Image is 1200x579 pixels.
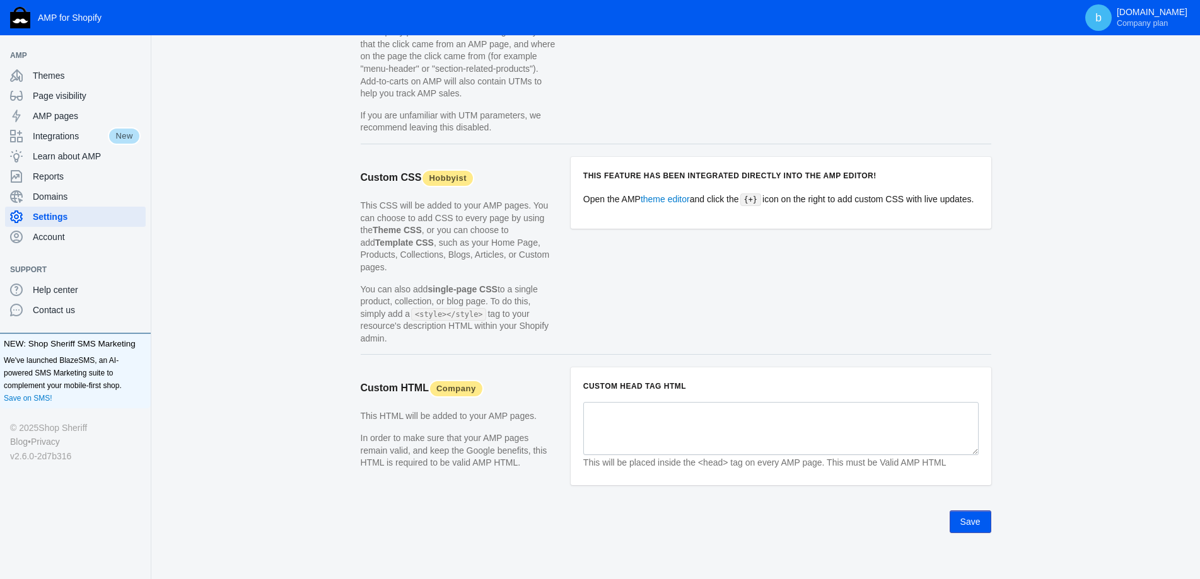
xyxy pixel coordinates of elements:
img: Shop Sheriff Logo [10,7,30,28]
span: AMP pages [33,110,141,122]
a: IntegrationsNew [5,126,146,146]
button: Add a sales channel [128,53,148,58]
p: If you are unfamiliar with UTM parameters, we recommend leaving this disabled. [361,110,558,134]
code: {+} [740,193,761,206]
a: Contact us [5,300,146,320]
span: Learn about AMP [33,150,141,163]
div: © 2025 [10,421,141,435]
code: <style></style> [411,308,486,321]
button: Save [950,510,991,533]
span: Hobbyist [421,169,474,187]
strong: Theme CSS [373,225,422,235]
h2: Custom CSS [361,157,558,200]
p: You can also add to a single product, collection, or blog page. To do this, simply add a tag to y... [361,284,558,345]
a: Themes [5,66,146,86]
span: Reports [33,170,141,183]
span: Company [429,380,484,398]
strong: Template CSS [375,238,434,248]
span: Integrations [33,130,108,142]
span: Support [10,263,128,276]
span: Contact us [33,304,141,316]
span: AMP for Shopify [38,13,102,23]
a: Reports [5,166,146,186]
h2: Custom HTML [361,367,558,410]
p: Automatically add UTM parameters to your AMP links. Each link on your AMP pages will include UTM ... [361,1,558,100]
span: b [1092,11,1105,24]
div: • [10,435,141,449]
iframe: Drift Widget Chat Controller [1137,516,1185,564]
span: Settings [33,210,141,223]
a: Learn about AMP [5,146,146,166]
a: Privacy [31,435,60,449]
a: Account [5,227,146,247]
a: Save on SMS! [4,392,52,404]
p: In order to make sure that your AMP pages remain valid, and keep the Google benefits, this HTML i... [361,432,558,469]
button: Add a sales channel [128,267,148,272]
span: Page visibility [33,89,141,102]
a: Blog [10,435,28,449]
a: Page visibility [5,86,146,106]
span: Domains [33,190,141,203]
strong: single-page CSS [428,284,497,294]
em: This will be placed inside the <head> tag on every AMP page. This must be Valid AMP HTML [583,457,947,468]
a: Settings [5,207,146,227]
div: v2.6.0-2d7b316 [10,449,141,463]
span: AMP [10,49,128,62]
a: Domains [5,186,146,207]
span: Help center [33,284,141,296]
a: AMP pages [5,106,146,126]
span: Themes [33,69,141,82]
span: New [108,127,141,145]
h6: Custom HEAD tag HTML [583,380,979,393]
p: [DOMAIN_NAME] [1117,7,1187,28]
a: theme editor [641,194,690,204]
p: Open the AMP and click the icon on the right to add custom CSS with live updates. [583,193,979,207]
span: Account [33,231,141,243]
span: Company plan [1117,18,1168,28]
h6: This feature has been integrated directly into the AMP editor! [583,169,979,182]
a: Shop Sheriff [38,421,87,435]
p: This HTML will be added to your AMP pages. [361,410,558,423]
p: This CSS will be added to your AMP pages. You can choose to add CSS to every page by using the , ... [361,200,558,274]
